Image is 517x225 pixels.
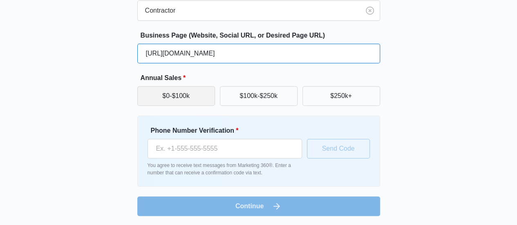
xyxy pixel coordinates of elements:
button: Clear [363,4,376,17]
label: Phone Number Verification [151,126,305,136]
label: Annual Sales [141,73,383,83]
label: Business Page (Website, Social URL, or Desired Page URL) [141,31,383,40]
button: $250k+ [302,86,380,106]
input: e.g. janesplumbing.com [137,44,380,63]
p: You agree to receive text messages from Marketing 360®. Enter a number that can receive a confirm... [148,162,302,176]
button: $100k-$250k [220,86,298,106]
button: $0-$100k [137,86,215,106]
input: Ex. +1-555-555-5555 [148,139,302,158]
